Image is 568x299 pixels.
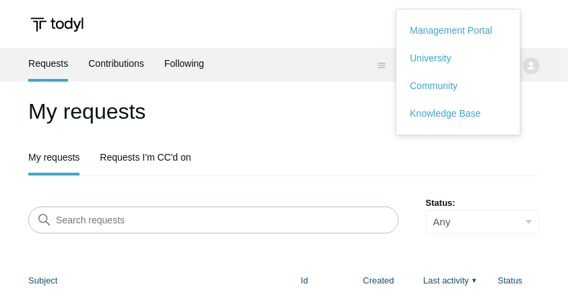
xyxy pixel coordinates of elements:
[28,95,540,128] h1: My requests
[426,196,540,210] label: Status:
[423,275,469,286] a: Last activity▼
[28,48,68,79] a: Requests
[28,207,399,234] input: Search requests
[88,48,144,79] a: Contributions
[410,51,506,65] a: University
[28,142,80,173] a: My requests
[471,275,478,286] span: ▼
[410,79,506,93] a: Community
[100,142,191,173] a: Requests I'm CC'd on
[363,275,394,286] a: Created
[410,107,506,121] a: Knowledge Base
[28,12,86,37] img: Todyl Support Center Help Center home page
[164,48,204,79] a: Following
[410,24,506,38] a: Management Portal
